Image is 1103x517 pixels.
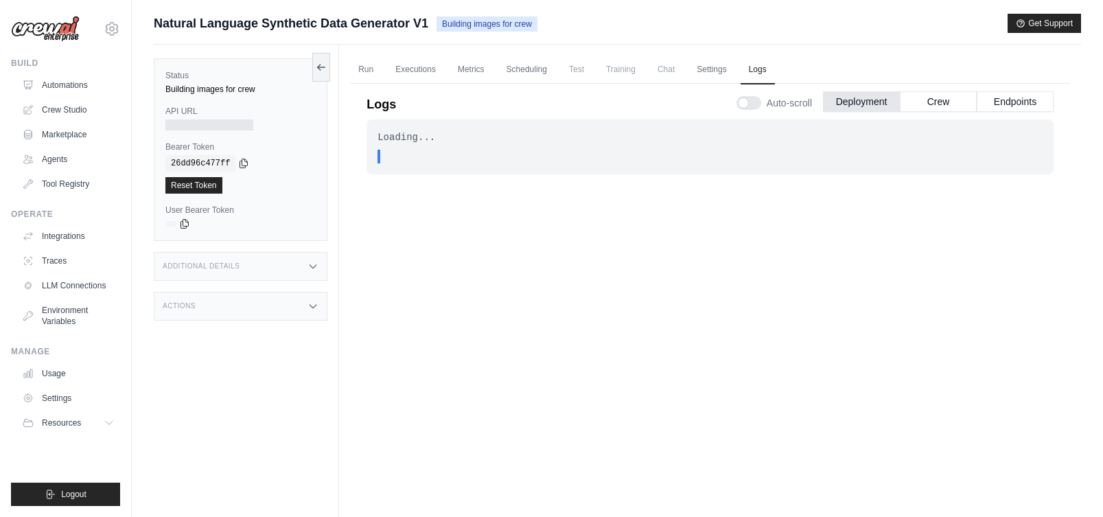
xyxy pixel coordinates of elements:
[11,209,120,220] div: Operate
[437,16,537,32] span: Building images for crew
[16,299,120,332] a: Environment Variables
[165,141,316,152] label: Bearer Token
[16,225,120,247] a: Integrations
[16,363,120,384] a: Usage
[16,99,120,121] a: Crew Studio
[61,489,86,500] span: Logout
[11,16,80,42] img: Logo
[16,250,120,272] a: Traces
[154,14,428,33] span: Natural Language Synthetic Data Generator V1
[163,302,196,310] h3: Actions
[11,483,120,506] button: Logout
[387,56,444,84] a: Executions
[16,124,120,146] a: Marketplace
[561,56,592,83] span: Test
[16,275,120,297] a: LLM Connections
[165,155,235,172] code: 26dd96c477ff
[165,84,316,95] div: Building images for crew
[165,106,316,117] label: API URL
[16,412,120,434] button: Resources
[741,56,775,84] a: Logs
[450,56,493,84] a: Metrics
[163,262,240,271] h3: Additional Details
[900,91,977,112] button: Crew
[1034,451,1103,517] iframe: Chat Widget
[367,95,396,114] p: Logs
[11,346,120,357] div: Manage
[1008,14,1081,33] button: Get Support
[391,150,397,163] span: .
[378,130,1043,144] div: Loading...
[16,387,120,409] a: Settings
[598,56,644,83] span: Training is not available until the deployment is complete
[16,173,120,195] a: Tool Registry
[767,96,812,110] span: Auto-scroll
[688,56,734,84] a: Settings
[498,56,555,84] a: Scheduling
[16,74,120,96] a: Automations
[649,56,683,83] span: Chat is not available until the deployment is complete
[16,148,120,170] a: Agents
[823,91,900,112] button: Deployment
[42,417,81,428] span: Resources
[350,56,382,84] a: Run
[977,91,1054,112] button: Endpoints
[165,177,222,194] a: Reset Token
[165,70,316,81] label: Status
[165,205,316,216] label: User Bearer Token
[11,58,120,69] div: Build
